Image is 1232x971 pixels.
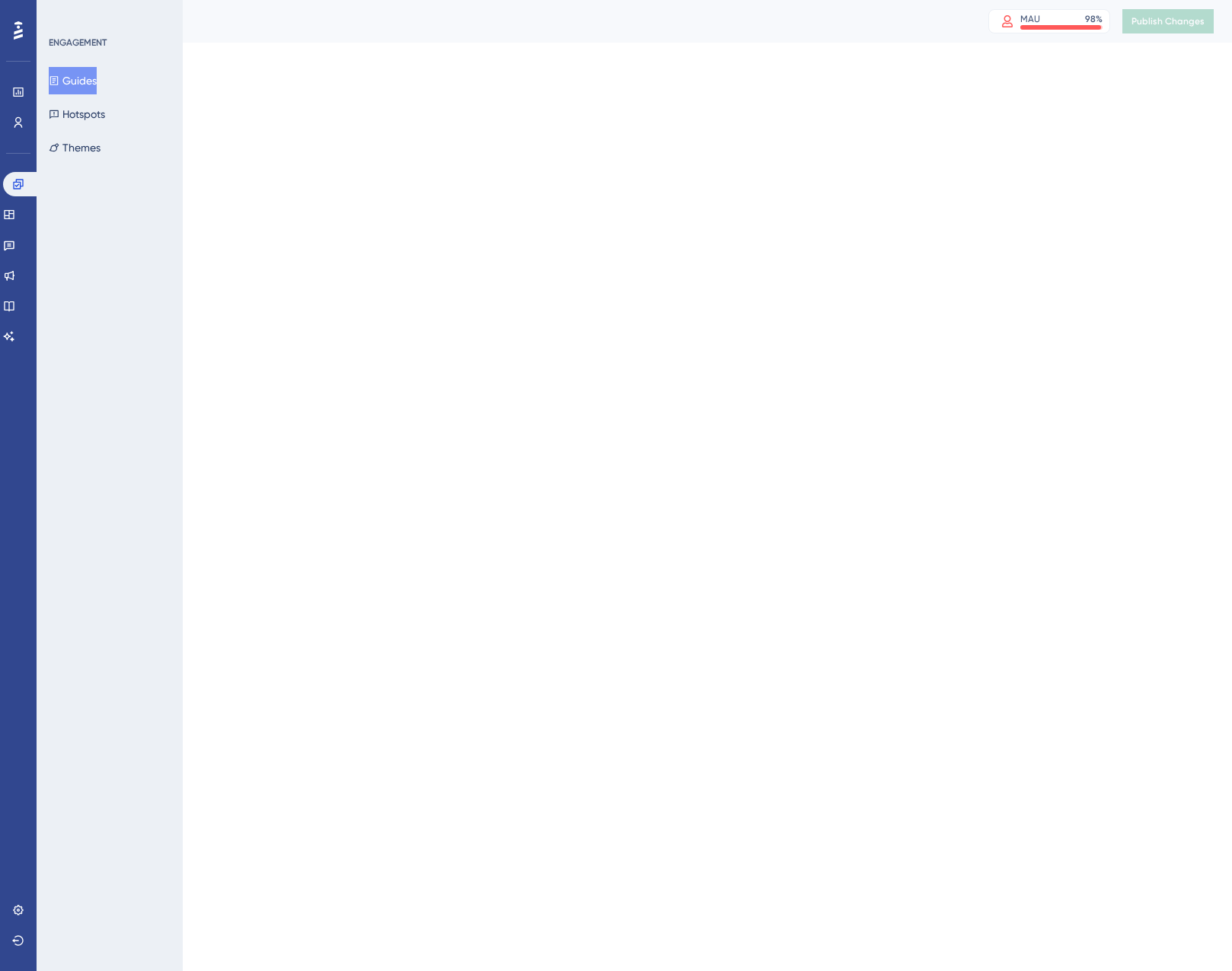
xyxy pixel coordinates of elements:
button: Hotspots [49,100,105,128]
span: Publish Changes [1131,15,1205,27]
button: Publish Changes [1122,9,1214,33]
button: Guides [49,67,97,94]
button: Themes [49,134,101,161]
div: ENGAGEMENT [49,37,107,49]
div: 98 % [1085,13,1103,25]
div: MAU [1020,13,1040,25]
